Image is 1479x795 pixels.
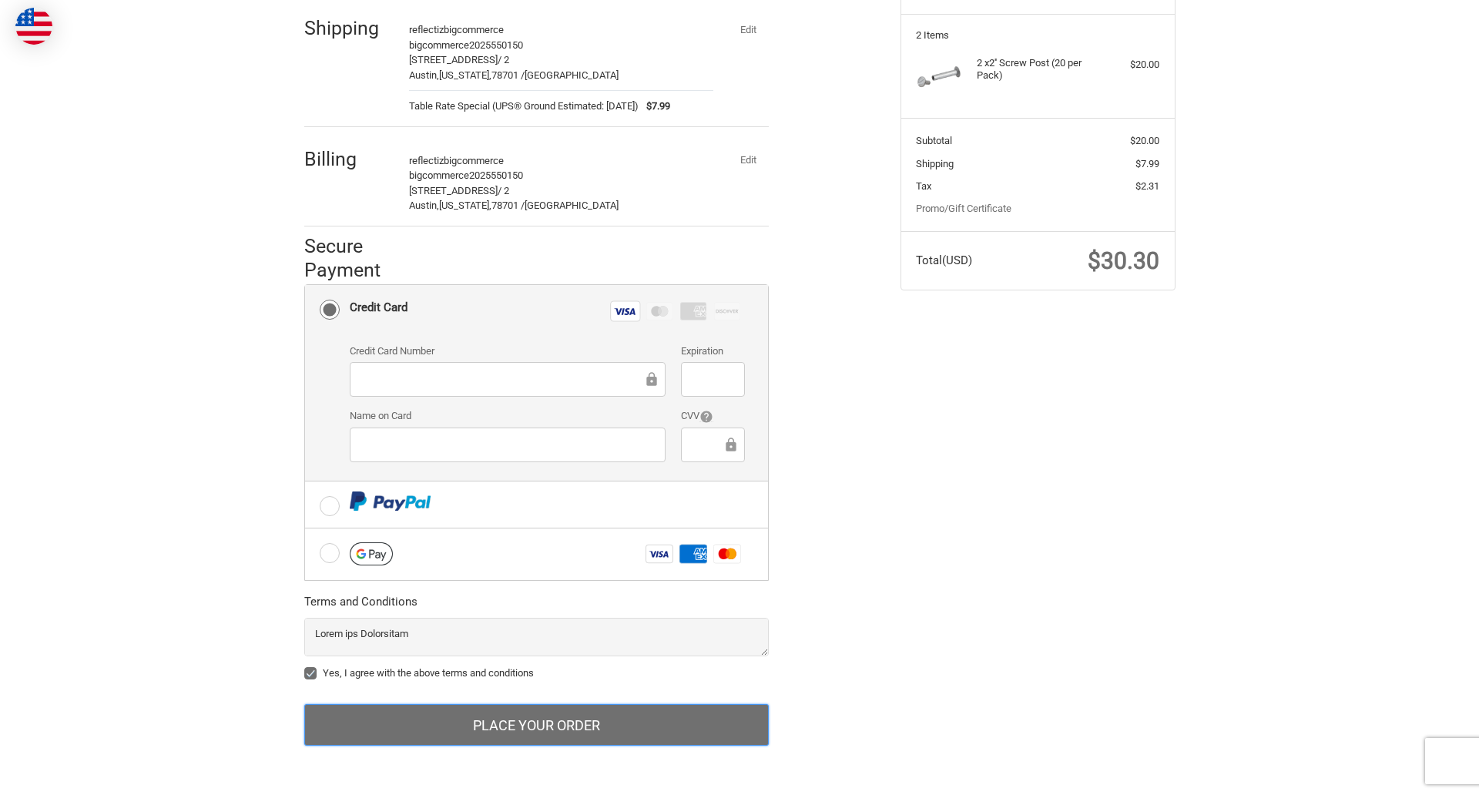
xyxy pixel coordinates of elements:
[350,295,407,320] div: Credit Card
[916,29,1159,42] h3: 2 Items
[469,39,523,51] span: 2025550150
[692,371,734,388] iframe: Secure Credit Card Frame - Expiration Date
[304,16,394,40] h2: Shipping
[1130,135,1159,146] span: $20.00
[304,593,418,618] legend: Terms and Conditions
[469,169,523,181] span: 2025550150
[92,7,139,21] span: Checkout
[639,99,670,114] span: $7.99
[916,158,954,169] span: Shipping
[409,169,469,181] span: bigcommerce
[409,39,469,51] span: bigcommerce
[498,54,509,65] span: / 2
[409,99,639,114] span: Table Rate Special (UPS® Ground Estimated: [DATE])
[491,69,525,81] span: 78701 /
[681,344,745,359] label: Expiration
[15,8,52,45] img: duty and tax information for United States
[1135,180,1159,192] span: $2.31
[304,147,394,171] h2: Billing
[304,704,769,746] button: Place Your Order
[361,371,643,388] iframe: Secure Credit Card Frame - Credit Card Number
[729,18,769,40] button: Edit
[491,200,525,211] span: 78701 /
[409,24,444,35] span: reflectiz
[444,24,504,35] span: bigcommerce
[350,344,666,359] label: Credit Card Number
[692,436,723,454] iframe: Secure Credit Card Frame - CVV
[916,135,952,146] span: Subtotal
[439,200,491,211] span: [US_STATE],
[409,155,444,166] span: reflectiz
[525,200,619,211] span: [GEOGRAPHIC_DATA]
[729,149,769,171] button: Edit
[350,542,393,565] img: Google Pay icon
[498,185,509,196] span: / 2
[409,185,498,196] span: [STREET_ADDRESS]
[350,408,666,424] label: Name on Card
[977,57,1095,82] h4: 2 x 2'' Screw Post (20 per Pack)
[409,200,439,211] span: Austin,
[916,253,972,267] span: Total (USD)
[1135,158,1159,169] span: $7.99
[681,408,745,424] label: CVV
[350,491,431,511] img: PayPal icon
[304,667,769,679] label: Yes, I agree with the above terms and conditions
[444,155,504,166] span: bigcommerce
[304,234,408,283] h2: Secure Payment
[361,436,655,454] iframe: Secure Credit Card Frame - Cardholder Name
[525,69,619,81] span: [GEOGRAPHIC_DATA]
[304,618,769,656] textarea: Lorem ips Dolorsitam Consectet adipisc Elit sed doei://tem.97i19.utl Etdolor ma aliq://eni.79a06....
[409,69,439,81] span: Austin,
[439,69,491,81] span: [US_STATE],
[409,54,498,65] span: [STREET_ADDRESS]
[916,203,1011,214] a: Promo/Gift Certificate
[916,180,931,192] span: Tax
[1088,247,1159,274] span: $30.30
[1098,57,1159,72] div: $20.00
